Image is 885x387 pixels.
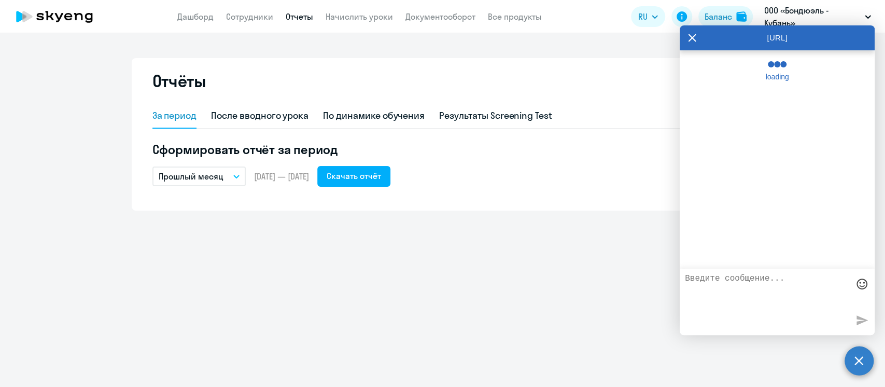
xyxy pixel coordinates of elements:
[211,109,308,122] div: После вводного урока
[254,171,309,182] span: [DATE] — [DATE]
[323,109,425,122] div: По динамике обучения
[159,170,223,183] p: Прошлый месяц
[226,11,273,22] a: Сотрудники
[177,11,214,22] a: Дашборд
[152,109,197,122] div: За период
[705,10,732,23] div: Баланс
[736,11,747,22] img: balance
[439,109,552,122] div: Результаты Screening Test
[286,11,313,22] a: Отчеты
[854,294,869,310] label: Лимит 10 файлов
[152,167,246,186] button: Прошлый месяц
[488,11,542,22] a: Все продукты
[152,141,733,158] h5: Сформировать отчёт за период
[698,6,753,27] button: Балансbalance
[759,73,795,81] span: loading
[326,11,393,22] a: Начислить уроки
[152,71,206,91] h2: Отчёты
[631,6,665,27] button: RU
[759,4,876,29] button: ООО «Бондюэль - Кубань» [GEOGRAPHIC_DATA] ООО «Бондюэль - Кубань» [GEOGRAPHIC_DATA] ООО Кубанские...
[764,4,861,29] p: ООО «Бондюэль - Кубань» [GEOGRAPHIC_DATA] ООО «Бондюэль - Кубань» [GEOGRAPHIC_DATA] ООО Кубанские...
[405,11,475,22] a: Документооборот
[327,170,381,182] div: Скачать отчёт
[638,10,648,23] span: RU
[317,166,390,187] button: Скачать отчёт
